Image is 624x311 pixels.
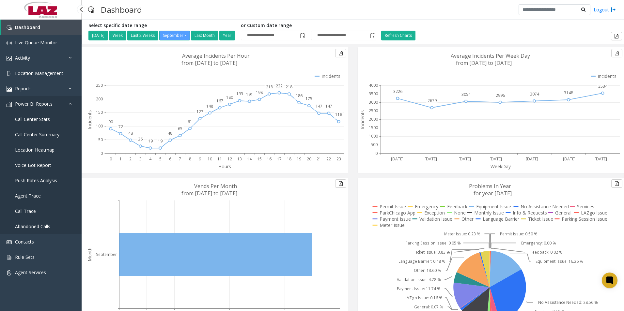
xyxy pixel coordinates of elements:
text: 3000 [369,99,378,105]
text: 198 [256,90,263,95]
text: September [96,252,117,257]
button: Export to pdf [335,179,346,188]
text: 9 [199,156,201,162]
span: Rule Sets [15,254,35,260]
text: 150 [96,110,103,115]
h5: Select specific date range [88,23,236,28]
span: Live Queue Monitor [15,39,57,46]
button: Last Month [191,31,218,40]
text: 218 [286,84,292,90]
text: 116 [335,112,342,117]
img: 'icon' [7,86,12,92]
text: 8 [189,156,191,162]
a: Logout [594,6,616,13]
text: [DATE] [563,156,575,162]
text: [DATE] [425,156,437,162]
text: Vends Per Month [194,183,237,190]
button: Export to pdf [611,32,622,40]
span: Toggle popup [299,31,306,40]
text: 222 [276,83,283,89]
text: 50 [98,137,103,142]
text: Other: 13.60 % [414,268,441,273]
text: 19 [158,138,163,144]
span: Abandoned Calls [15,223,50,230]
button: Last 2 Weeks [127,31,158,40]
span: Call Center Summary [15,131,59,138]
text: 180 [226,95,233,100]
text: 0 [110,156,112,162]
button: Export to pdf [611,179,622,188]
text: Problems In Year [469,183,511,190]
text: 1000 [369,133,378,139]
text: 218 [266,84,273,90]
text: 4 [149,156,152,162]
span: Push Rates Analysis [15,177,57,184]
span: Agent Services [15,269,46,275]
span: Dashboard [15,24,40,30]
text: 250 [96,82,103,88]
text: 148 [206,103,213,109]
text: [DATE] [526,156,538,162]
text: 19 [148,138,153,144]
button: Refresh Charts [381,31,415,40]
text: 12 [227,156,232,162]
text: 200 [96,96,103,102]
text: [DATE] [459,156,471,162]
span: Reports [15,85,32,92]
text: Incidents [86,110,93,129]
h5: or Custom date range [241,23,376,28]
text: for year [DATE] [474,190,512,197]
text: Month [86,247,93,261]
text: 100 [96,123,103,129]
text: 5 [159,156,162,162]
text: Emergency: 0.00 % [521,240,556,246]
text: 2996 [496,93,505,98]
text: 147 [316,103,322,109]
text: 2679 [428,98,437,103]
text: [DATE] [490,156,502,162]
text: 10 [208,156,212,162]
text: 193 [236,91,243,96]
text: 19 [297,156,301,162]
text: General: 0.07 % [414,304,443,310]
span: Location Management [15,70,63,76]
text: 4000 [369,82,378,88]
span: Power BI Reports [15,101,53,107]
button: Year [219,31,235,40]
text: 2 [129,156,132,162]
text: 22 [326,156,331,162]
text: Parking Session Issue: 0.05 % [405,240,461,246]
text: Incidents [359,110,366,129]
text: 3 [139,156,142,162]
span: Toggle popup [369,31,376,40]
button: September [159,31,190,40]
h3: Dashboard [98,2,145,18]
text: 0 [375,151,378,156]
text: 127 [196,109,203,114]
img: 'icon' [7,56,12,61]
button: Export to pdf [611,49,622,57]
text: 3054 [461,92,471,97]
text: 72 [118,124,123,129]
text: Average Incidents Per Hour [182,52,250,59]
text: 2500 [369,108,378,113]
span: Agent Trace [15,193,41,199]
button: [DATE] [88,31,108,40]
text: Hours [218,163,231,170]
text: LAZgo Issue: 0.16 % [405,295,443,301]
img: 'icon' [7,255,12,260]
text: 147 [325,103,332,109]
span: Contacts [15,239,34,245]
text: 11 [217,156,222,162]
span: Activity [15,55,30,61]
text: 21 [317,156,321,162]
img: 'icon' [7,71,12,76]
text: 7 [179,156,181,162]
img: 'icon' [7,25,12,30]
text: [DATE] [391,156,403,162]
text: Feedback: 0.02 % [530,249,563,255]
text: 26 [138,136,143,142]
text: 167 [216,98,223,104]
text: 14 [247,156,252,162]
img: logout [611,6,616,13]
